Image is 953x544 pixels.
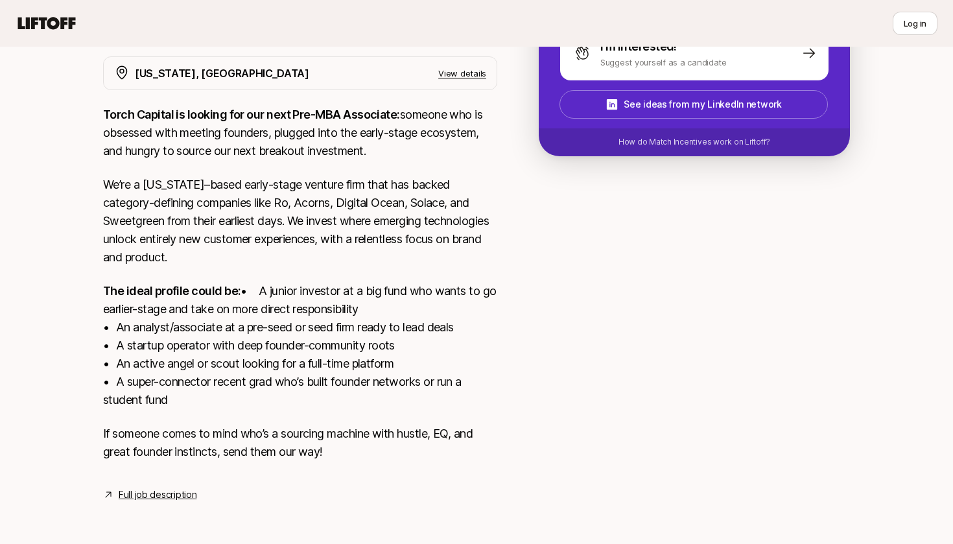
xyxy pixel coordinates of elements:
p: If someone comes to mind who’s a sourcing machine with hustle, EQ, and great founder instincts, s... [103,425,497,461]
p: someone who is obsessed with meeting founders, plugged into the early-stage ecosystem, and hungry... [103,106,497,160]
p: Suggest yourself as a candidate [600,56,727,69]
strong: The ideal profile could be: [103,284,241,298]
p: See ideas from my LinkedIn network [624,97,781,112]
a: Full job description [119,487,196,503]
p: How do Match Incentives work on Liftoff? [618,136,770,148]
p: [US_STATE], [GEOGRAPHIC_DATA] [135,65,309,82]
button: Log in [893,12,937,35]
button: See ideas from my LinkedIn network [559,90,828,119]
p: I'm interested! [600,38,677,56]
p: We’re a [US_STATE]–based early-stage venture firm that has backed category-defining companies lik... [103,176,497,266]
p: View details [438,67,486,80]
p: • A junior investor at a big fund who wants to go earlier-stage and take on more direct responsib... [103,282,497,409]
strong: Torch Capital is looking for our next Pre-MBA Associate: [103,108,400,121]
